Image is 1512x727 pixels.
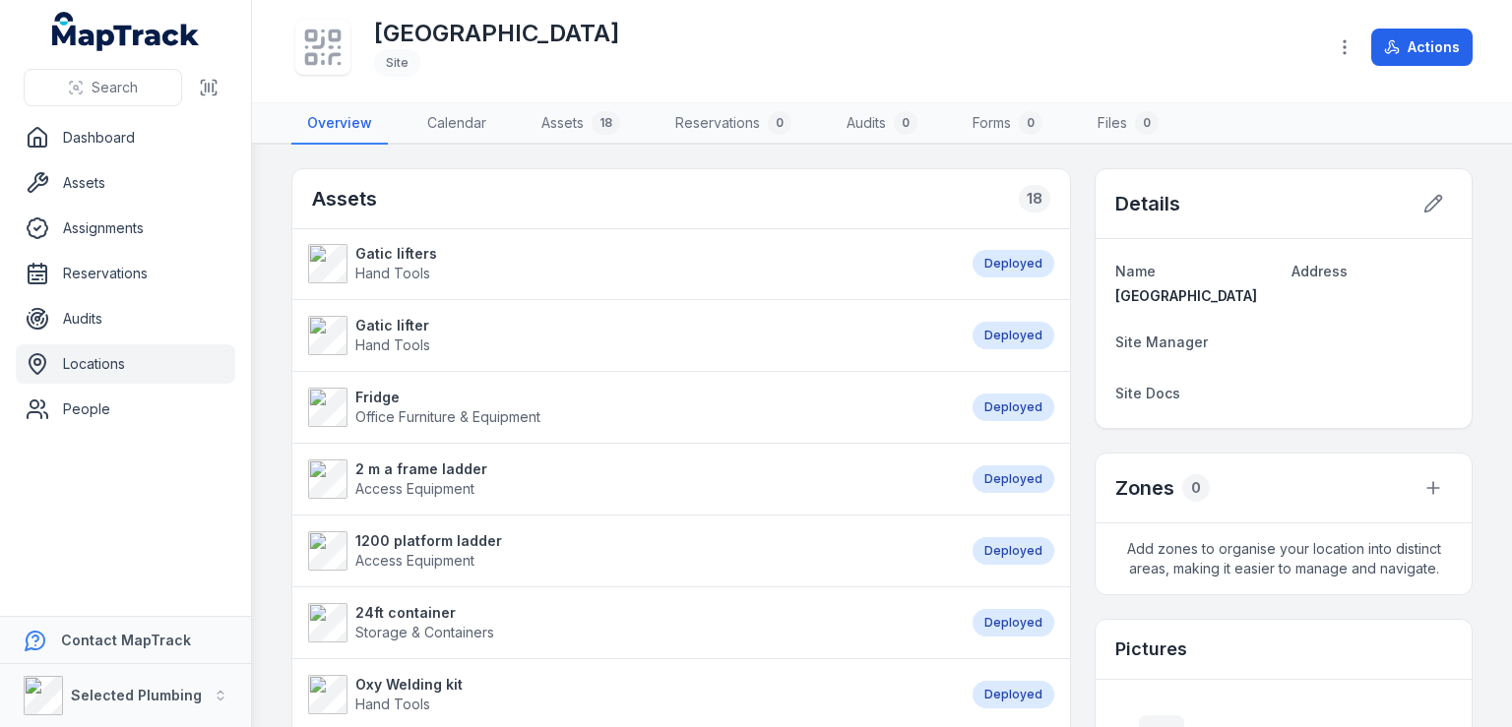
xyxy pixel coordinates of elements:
a: Oxy Welding kitHand Tools [308,675,953,714]
div: Deployed [973,322,1054,349]
strong: Gatic lifters [355,244,437,264]
strong: 2 m a frame ladder [355,459,487,479]
div: Deployed [973,394,1054,421]
div: Deployed [973,537,1054,565]
button: Search [24,69,182,106]
div: 0 [1182,474,1210,502]
a: 2 m a frame ladderAccess Equipment [308,459,953,499]
div: Deployed [973,609,1054,636]
strong: Contact MapTrack [61,632,191,648]
a: Reservations0 [660,103,807,145]
a: FridgeOffice Furniture & Equipment [308,388,953,427]
div: 18 [1019,185,1050,212]
span: Access Equipment [355,552,474,569]
a: Gatic liftersHand Tools [308,244,953,283]
strong: Oxy Welding kit [355,675,463,695]
a: Audits [16,299,235,338]
span: Search [92,78,138,97]
span: Access Equipment [355,480,474,497]
h1: [GEOGRAPHIC_DATA] [374,18,619,49]
span: Hand Tools [355,696,430,712]
a: Assets [16,163,235,203]
h2: Zones [1115,474,1174,502]
span: [GEOGRAPHIC_DATA] [1115,287,1257,304]
span: Site Docs [1115,385,1180,401]
a: Forms0 [957,103,1058,145]
strong: 24ft container [355,603,494,623]
span: Office Furniture & Equipment [355,408,540,425]
a: Gatic lifterHand Tools [308,316,953,355]
div: Deployed [973,250,1054,277]
a: Calendar [411,103,502,145]
a: Assets18 [526,103,636,145]
span: Name [1115,263,1156,279]
div: 0 [894,111,917,135]
a: People [16,390,235,429]
a: Dashboard [16,118,235,157]
h2: Details [1115,190,1180,217]
div: Site [374,49,420,77]
span: Address [1291,263,1348,279]
a: 1200 platform ladderAccess Equipment [308,531,953,571]
div: Deployed [973,465,1054,493]
div: 0 [768,111,791,135]
a: Audits0 [831,103,933,145]
a: Assignments [16,209,235,248]
h3: Pictures [1115,636,1187,663]
strong: 1200 platform ladder [355,531,502,551]
strong: Selected Plumbing [71,687,202,703]
span: Site Manager [1115,333,1208,350]
a: MapTrack [52,12,200,51]
div: 18 [592,111,620,135]
a: Locations [16,344,235,384]
div: Deployed [973,681,1054,708]
span: Storage & Containers [355,624,494,640]
a: Reservations [16,254,235,293]
a: Files0 [1082,103,1174,145]
span: Add zones to organise your location into distinct areas, making it easier to manage and navigate. [1096,523,1472,594]
a: 24ft containerStorage & Containers [308,603,953,642]
button: Actions [1371,29,1473,66]
div: 0 [1019,111,1042,135]
h2: Assets [312,185,377,212]
div: 0 [1135,111,1159,135]
span: Hand Tools [355,336,430,353]
strong: Fridge [355,388,540,407]
a: Overview [291,103,388,145]
strong: Gatic lifter [355,316,430,335]
span: Hand Tools [355,265,430,281]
